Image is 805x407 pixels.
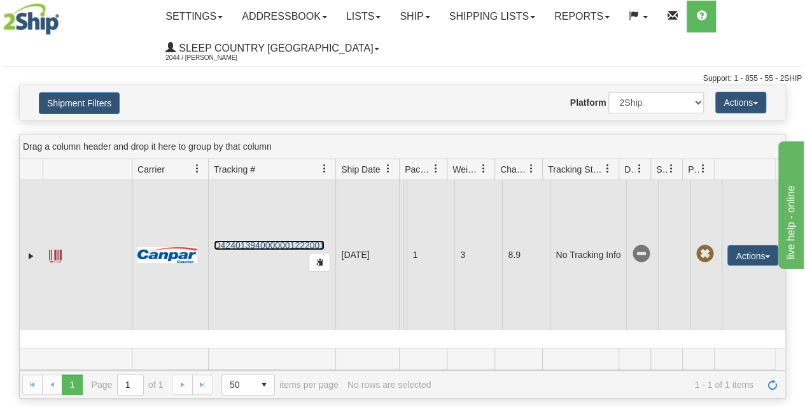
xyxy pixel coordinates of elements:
[696,245,713,263] span: Pickup Not Assigned
[550,180,626,330] td: No Tracking Info
[715,92,766,113] button: Actions
[425,158,447,180] a: Packages filter column settings
[500,163,527,176] span: Charge
[727,245,778,266] button: Actions
[390,1,439,32] a: Ship
[118,375,143,395] input: Page 1
[92,374,164,396] span: Page of 1
[629,158,650,180] a: Delivery Status filter column settings
[156,1,232,32] a: Settings
[377,158,399,180] a: Ship Date filter column settings
[454,180,502,330] td: 3
[221,374,275,396] span: Page sizes drop down
[20,134,785,159] div: grid grouping header
[176,43,373,54] span: Sleep Country [GEOGRAPHIC_DATA]
[521,158,542,180] a: Charge filter column settings
[473,158,494,180] a: Weight filter column settings
[156,32,389,64] a: Sleep Country [GEOGRAPHIC_DATA] 2044 / [PERSON_NAME]
[230,378,246,391] span: 50
[347,380,431,390] div: No rows are selected
[314,158,335,180] a: Tracking # filter column settings
[10,8,118,23] div: live help - online
[25,250,38,262] a: Expand
[254,375,274,395] span: select
[405,163,431,176] span: Packages
[597,158,619,180] a: Tracking Status filter column settings
[692,158,714,180] a: Pickup Status filter column settings
[762,375,783,395] a: Refresh
[186,158,208,180] a: Carrier filter column settings
[62,375,82,395] span: Page 1
[452,163,479,176] span: Weight
[137,163,165,176] span: Carrier
[502,180,550,330] td: 8.9
[632,245,650,263] span: No Tracking Info
[776,138,804,268] iframe: chat widget
[407,180,454,330] td: 1
[661,158,682,180] a: Shipment Issues filter column settings
[221,374,339,396] span: items per page
[403,180,407,330] td: [PERSON_NAME] [PERSON_NAME] CA ON ST CATHARINES L2R 1X4
[39,92,120,114] button: Shipment Filters
[624,163,635,176] span: Delivery Status
[570,96,606,109] label: Platform
[440,380,753,390] span: 1 - 1 of 1 items
[399,180,403,330] td: Sleep Country [GEOGRAPHIC_DATA] Shipping department [GEOGRAPHIC_DATA] [GEOGRAPHIC_DATA] Kitchener...
[341,163,380,176] span: Ship Date
[3,3,59,35] img: logo2044.jpg
[49,244,62,264] a: Label
[656,163,667,176] span: Shipment Issues
[3,73,802,84] div: Support: 1 - 855 - 55 - 2SHIP
[165,52,261,64] span: 2044 / [PERSON_NAME]
[337,1,390,32] a: Lists
[548,163,603,176] span: Tracking Status
[309,253,330,272] button: Copy to clipboard
[688,163,699,176] span: Pickup Status
[214,163,255,176] span: Tracking #
[137,247,197,263] img: 14 - Canpar
[440,1,545,32] a: Shipping lists
[214,240,325,250] a: D424013940000001222001
[232,1,337,32] a: Addressbook
[335,180,399,330] td: [DATE]
[545,1,619,32] a: Reports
